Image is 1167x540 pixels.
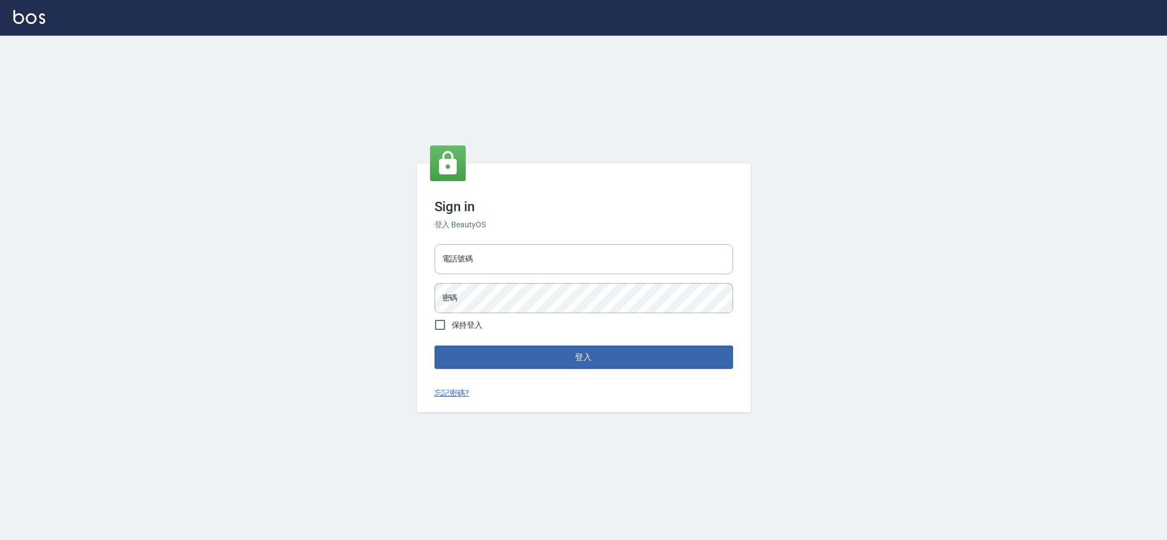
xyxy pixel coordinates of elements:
[434,199,733,215] h3: Sign in
[13,10,45,24] img: Logo
[434,219,733,231] h6: 登入 BeautyOS
[452,319,483,331] span: 保持登入
[434,387,470,399] a: 忘記密碼?
[434,346,733,369] button: 登入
